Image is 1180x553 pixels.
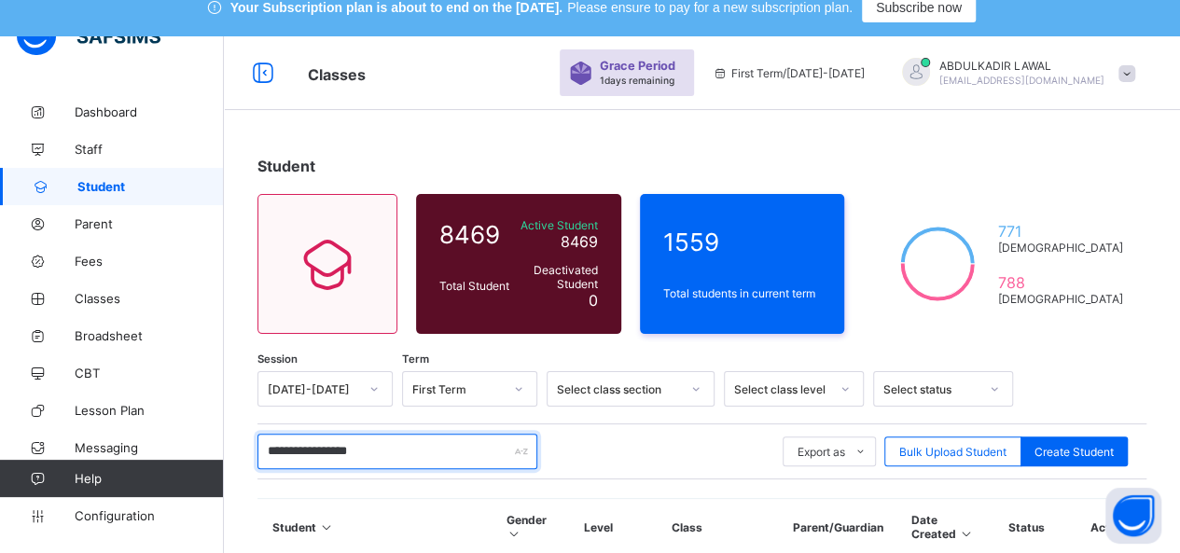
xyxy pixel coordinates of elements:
img: sticker-purple.71386a28dfed39d6af7621340158ba97.svg [569,62,592,85]
span: Staff [75,142,224,157]
span: Bulk Upload Student [899,445,1006,459]
span: 0 [589,291,598,310]
span: [EMAIL_ADDRESS][DOMAIN_NAME] [939,75,1104,86]
span: 1559 [663,228,822,256]
div: Select class section [557,382,680,396]
span: Grace Period [600,59,675,73]
span: Session [257,353,298,366]
span: session/term information [713,66,865,80]
div: [DATE]-[DATE] [268,382,358,396]
span: Dashboard [75,104,224,119]
span: Create Student [1034,445,1114,459]
span: Fees [75,254,224,269]
span: 8469 [439,220,509,249]
div: Total Student [435,274,514,297]
div: ABDULKADIRLAWAL [883,58,1145,89]
span: ABDULKADIR LAWAL [939,59,1104,73]
span: Classes [75,291,224,306]
span: Broadsheet [75,328,224,343]
span: 788 [998,273,1123,292]
span: 8469 [561,232,598,251]
span: Lesson Plan [75,403,224,418]
span: 1 days remaining [600,75,674,86]
span: Active Student [519,218,598,232]
div: Select class level [734,382,829,396]
span: Student [77,179,224,194]
div: First Term [412,382,503,396]
span: 771 [998,222,1123,241]
span: [DEMOGRAPHIC_DATA] [998,241,1123,255]
div: Select status [883,382,979,396]
span: Help [75,471,223,486]
span: Configuration [75,508,223,523]
i: Sort in Ascending Order [959,527,975,541]
span: Deactivated Student [519,263,598,291]
span: Parent [75,216,224,231]
span: CBT [75,366,224,380]
i: Sort in Ascending Order [319,520,335,534]
span: Classes [308,65,366,84]
button: Open asap [1105,488,1161,544]
span: Total students in current term [663,286,822,300]
span: Messaging [75,440,224,455]
img: safsims [17,17,160,56]
i: Sort in Ascending Order [507,527,522,541]
span: Export as [798,445,845,459]
span: Term [402,353,429,366]
span: [DEMOGRAPHIC_DATA] [998,292,1123,306]
span: Student [257,157,315,175]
